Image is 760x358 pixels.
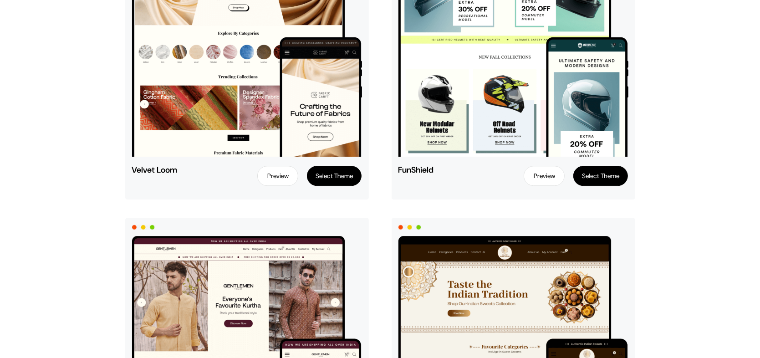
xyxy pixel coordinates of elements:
a: Preview [524,166,565,186]
span: FunShield [398,166,466,174]
span: Velvet Loom [132,166,199,174]
button: Select Theme [573,166,628,186]
a: Preview [257,166,298,186]
button: Select Theme [307,166,362,186]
